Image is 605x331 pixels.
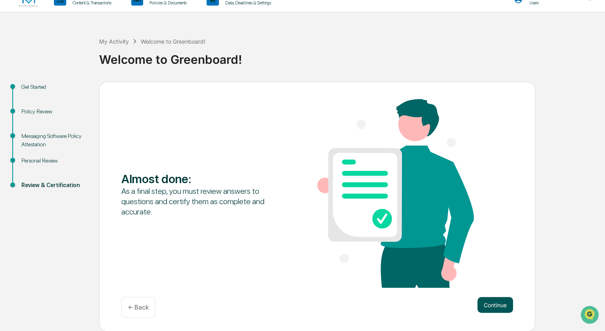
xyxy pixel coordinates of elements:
a: 🖐️Preclearance [5,97,54,111]
div: Start new chat [27,61,130,69]
div: My Activity [99,38,129,45]
div: 🖐️ [8,101,14,107]
div: Messaging Software Policy Attestation [21,132,86,149]
span: Attestations [65,100,98,108]
span: Data Lookup [16,115,50,123]
img: 1746055101610-c473b297-6a78-478c-a979-82029cc54cd1 [8,61,22,75]
div: Welcome to Greenboard! [141,38,205,45]
div: Personal Review [21,157,86,165]
iframe: Open customer support [580,305,601,326]
button: Start new chat [135,63,144,73]
div: Almost done : [121,172,278,186]
div: As a final step, you must review answers to questions and certify them as complete and accurate. [121,186,278,217]
div: Policy Review [21,107,86,116]
a: Powered byPylon [56,134,96,140]
img: Almost done [317,99,474,288]
div: Review & Certification [21,181,86,189]
a: 🔎Data Lookup [5,112,53,126]
p: ← Back [128,304,149,311]
p: How can we help? [8,17,144,29]
div: 🔎 [8,116,14,122]
div: We're available if you need us! [27,69,100,75]
span: Pylon [79,134,96,140]
span: Preclearance [16,100,51,108]
button: Continue [477,297,513,313]
div: 🗄️ [57,101,64,107]
div: Welcome to Greenboard! [99,46,601,67]
div: Get Started [21,83,86,91]
a: 🗄️Attestations [54,97,101,111]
